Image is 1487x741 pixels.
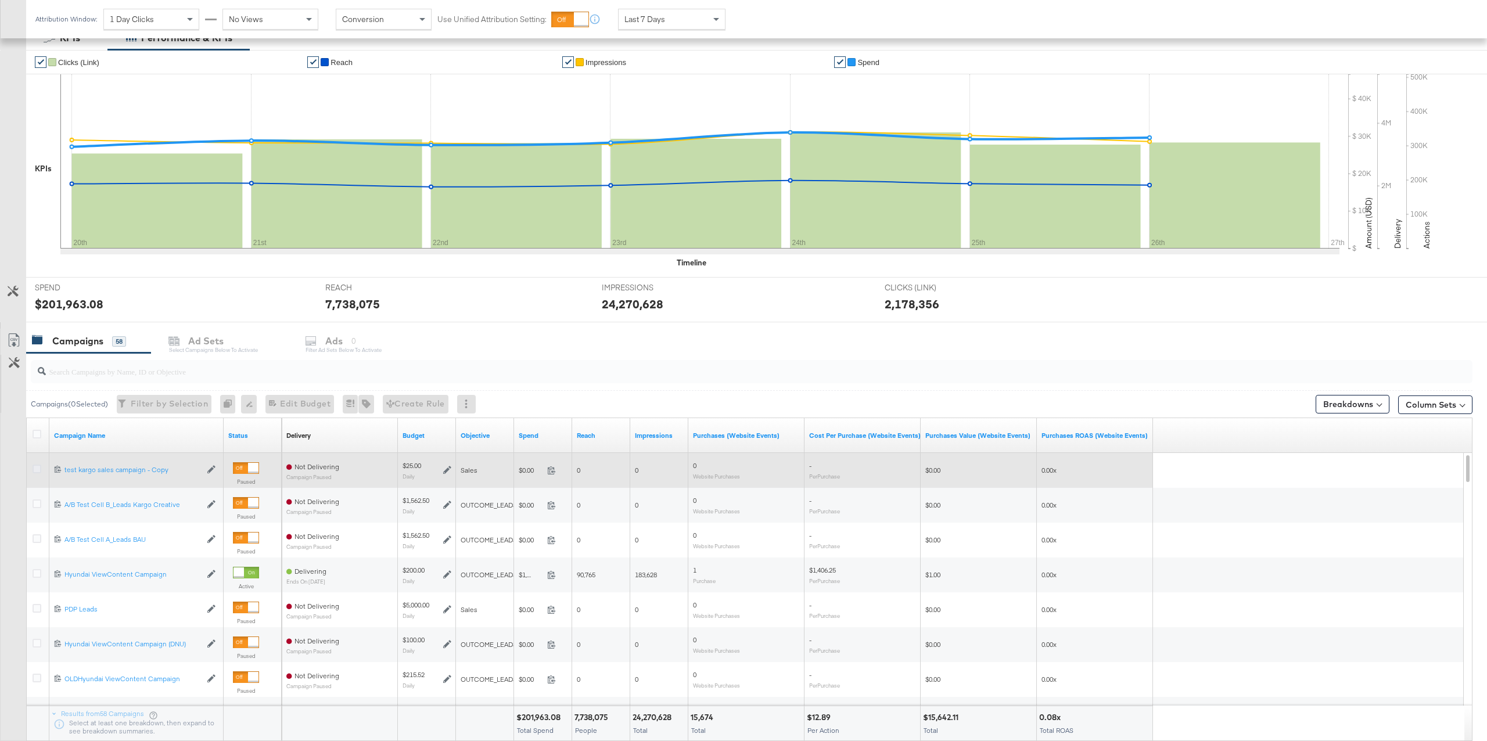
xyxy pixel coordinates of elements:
span: $0.00 [925,640,940,649]
span: Last 7 Days [624,14,665,24]
a: Your campaign's objective. [461,431,509,440]
span: 0 [635,605,638,614]
sub: Per Purchase [809,647,840,654]
a: A/B Test Cell B_Leads Kargo Creative [64,500,201,510]
div: Campaigns ( 0 Selected) [31,399,108,409]
sub: Purchase [693,577,716,584]
sub: Website Purchases [693,682,740,689]
sub: Daily [403,647,415,654]
span: $0.00 [519,675,543,684]
span: 0 [635,675,638,684]
span: 0 [693,461,696,470]
span: Not Delivering [294,532,339,541]
a: ✔ [834,56,846,68]
div: 15,674 [691,712,717,723]
sub: Per Purchase [809,473,840,480]
span: Per Action [807,726,839,735]
span: 0.00x [1041,605,1057,614]
div: $200.00 [403,566,425,575]
div: $12.89 [807,712,834,723]
span: 0.00x [1041,675,1057,684]
span: $0.00 [925,605,940,614]
span: Total [691,726,706,735]
span: 0 [635,535,638,544]
sub: Campaign Paused [286,683,339,689]
div: $1,562.50 [403,496,429,505]
div: $15,642.11 [923,712,962,723]
a: The total amount spent to date. [519,431,567,440]
span: Sales [461,466,477,474]
span: 1 [693,566,696,574]
div: $201,963.08 [35,296,103,312]
div: 24,270,628 [633,712,675,723]
span: Not Delivering [294,636,339,645]
sub: Campaign Paused [286,509,339,515]
span: Total Spend [517,726,554,735]
a: test kargo sales campaign - Copy [64,465,201,475]
text: Delivery [1392,219,1403,249]
span: Total ROAS [1040,726,1073,735]
label: Paused [233,548,259,555]
span: $1,406.25 [809,566,836,574]
span: 0 [577,466,580,474]
a: The total value of the purchase actions tracked by your Custom Audience pixel on your website aft... [925,431,1032,440]
a: The maximum amount you're willing to spend on your ads, on average each day or over the lifetime ... [403,431,451,440]
span: 0 [693,496,696,505]
span: Total [924,726,938,735]
label: Paused [233,652,259,660]
span: - [809,670,811,679]
span: $0.00 [519,605,543,614]
span: OUTCOME_LEADS [461,501,517,509]
span: Reach [331,58,353,67]
text: Actions [1421,221,1432,249]
div: 0.08x [1039,712,1064,723]
span: 0.00x [1041,570,1057,579]
div: 0 [220,395,241,413]
sub: Website Purchases [693,612,740,619]
span: 0 [577,605,580,614]
a: Hyundai ViewContent Campaign [64,570,201,580]
span: $0.00 [925,466,940,474]
a: Reflects the ability of your Ad Campaign to achieve delivery based on ad states, schedule and bud... [286,431,311,440]
sub: Per Purchase [809,612,840,619]
div: 2,178,356 [885,296,939,312]
div: $25.00 [403,461,421,470]
span: 0 [635,501,638,509]
div: Campaigns [52,334,103,348]
div: Timeline [677,257,706,268]
span: Not Delivering [294,671,339,680]
div: Hyundai ViewContent Campaign [64,570,201,579]
a: Hyundai ViewContent Campaign (DNU) [64,639,201,649]
sub: Campaign Paused [286,544,339,550]
sub: Website Purchases [693,542,740,549]
label: Use Unified Attribution Setting: [437,14,547,25]
span: OUTCOME_LEADS [461,640,517,649]
span: Impressions [586,58,626,67]
sub: Website Purchases [693,647,740,654]
span: 0.00x [1041,501,1057,509]
sub: Daily [403,473,415,480]
span: 0.00x [1041,466,1057,474]
span: CLICKS (LINK) [885,282,972,293]
div: 7,738,075 [574,712,612,723]
label: Paused [233,478,259,485]
span: - [809,496,811,505]
span: 0 [693,531,696,539]
div: 24,270,628 [602,296,663,312]
span: 0 [693,600,696,609]
span: Sales [461,605,477,614]
a: ✔ [35,56,46,68]
sub: Per Purchase [809,542,840,549]
span: 0 [577,640,580,649]
span: $0.00 [519,640,543,649]
span: 0 [577,535,580,544]
span: $0.00 [519,501,543,509]
span: Not Delivering [294,462,339,471]
label: Paused [233,687,259,695]
a: OLDHyundai ViewContent Campaign [64,674,201,684]
span: $1.00 [925,570,940,579]
a: Shows the current state of your Ad Campaign. [228,431,277,440]
div: 58 [112,336,126,347]
div: Attribution Window: [35,15,98,23]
